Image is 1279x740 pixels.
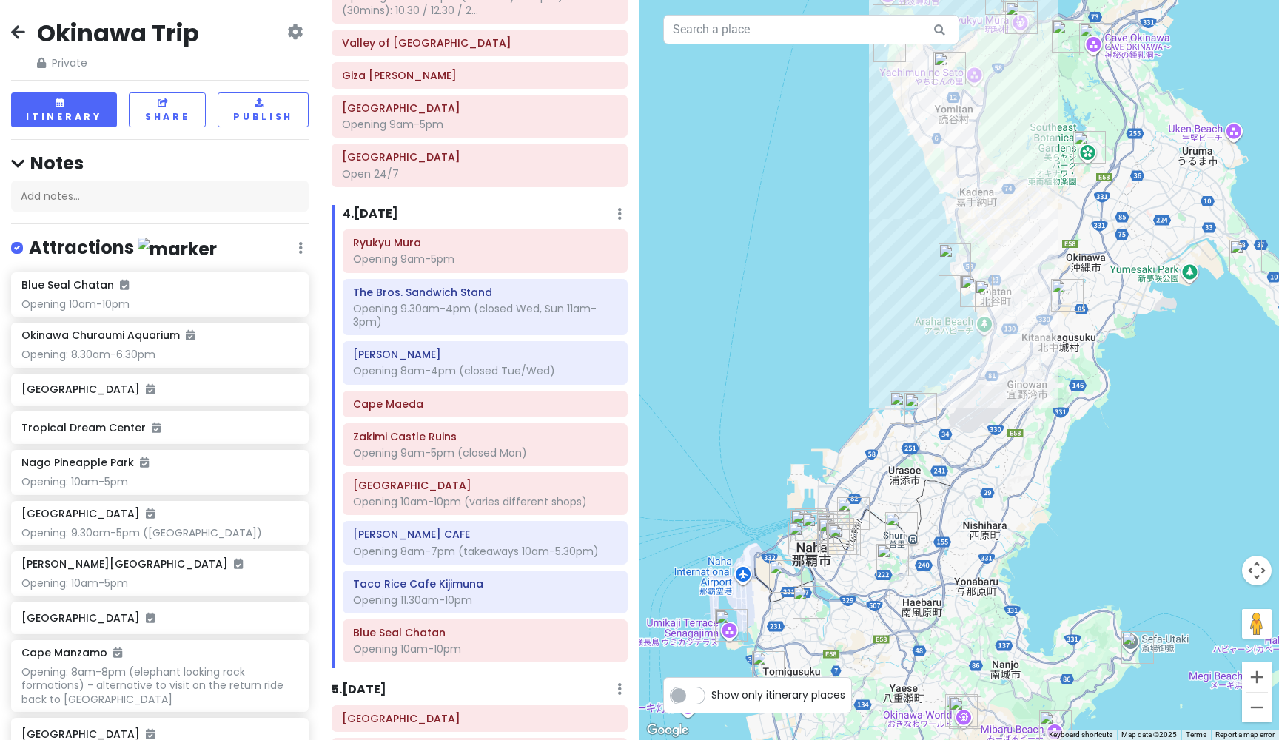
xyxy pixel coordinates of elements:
[21,526,298,539] div: Opening: 9.30am-5pm ([GEOGRAPHIC_DATA])
[1121,730,1177,739] span: Map data ©2025
[186,330,195,340] i: Added to itinerary
[827,522,859,555] div: UCHINA CAFÉ BUKU-BUKU
[218,92,309,127] button: Publish
[353,348,617,361] h6: Maeda Breeze
[332,682,386,698] h6: 5 . [DATE]
[353,642,617,656] div: Opening 10am-10pm
[21,557,243,571] h6: [PERSON_NAME][GEOGRAPHIC_DATA]
[1121,631,1154,664] div: Cape Chinen Park
[353,364,617,377] div: Opening 8am-4pm (closed Tue/Wed)
[342,36,617,50] h6: Valley of Gangala
[21,475,298,488] div: Opening: 10am-5pm
[876,544,909,576] div: Shikina-en Royal Gardens 識名園
[885,512,918,545] div: Shuri Castle
[21,576,298,590] div: Opening: 10am-5pm
[353,430,617,443] h6: Zakimi Castle Ruins
[752,651,785,684] div: Okinawa Outlet Mall Ashibinaa
[353,479,617,492] h6: American Village
[1242,556,1272,585] button: Map camera controls
[1079,23,1112,55] div: Cave Okinawa
[1215,730,1275,739] a: Report a map error
[643,721,692,740] img: Google
[342,712,617,725] h6: Southeast Botanical Gardens
[793,586,825,619] div: Former Japanese Navy Underground Headquarters
[715,610,748,642] div: Hammock Cafe la Isla
[353,236,617,249] h6: Ryukyu Mura
[129,92,206,127] button: Share
[21,297,298,311] div: Opening 10am-10pm
[11,152,309,175] h4: Notes
[818,518,850,551] div: Makishi Public Market
[1242,662,1272,692] button: Zoom in
[1005,1,1038,34] div: Ryukyu Mura
[21,421,298,434] h6: Tropical Dream Center
[21,665,298,706] div: Opening: 8am-8pm (elephant looking rock formations) - alternative to visit on the return ride bac...
[21,329,195,342] h6: Okinawa Churaumi Aquarium
[152,423,161,433] i: Added to itinerary
[1242,609,1272,639] button: Drag Pegman onto the map to open Street View
[21,611,298,625] h6: [GEOGRAPHIC_DATA]
[1051,279,1084,312] div: Pokemon Center Okinawa
[1049,730,1112,740] button: Keyboard shortcuts
[353,446,617,460] div: Opening 9am-5pm (closed Mon)
[353,495,617,508] div: Opening 10am-10pm (varies different shops)
[353,252,617,266] div: Opening 9am-5pm
[342,118,617,131] div: Opening 9am-5pm
[890,391,922,424] div: 5-chōme-5-6 Makiminato
[353,528,617,541] h6: BANTA CAFE
[342,69,617,82] h6: Giza Banta Cliff
[817,514,850,547] div: Naha Kokusai Dori Shopping Street
[663,15,959,44] input: Search a place
[837,497,870,530] div: DFS 沖縄 那覇店
[825,522,857,554] div: Tsuboya Yachimun Street
[21,646,122,659] h6: Cape Manzamo
[949,696,981,729] div: Okinawa World
[343,206,398,222] h6: 4 . [DATE]
[975,280,1007,312] div: Blue Seal Chatan
[29,236,217,260] h4: Attractions
[353,286,617,299] h6: The Bros. Sandwich Stand
[146,613,155,623] i: Added to itinerary
[945,694,978,727] div: Valley of Gangala
[1073,131,1106,164] div: Southeast Botanical Gardens
[817,511,850,544] div: JR Kyushu Hotel Blossom Naha
[904,393,937,425] div: A&W Makiminato
[643,721,692,740] a: Open this area in Google Maps (opens a new window)
[138,238,217,260] img: marker
[11,92,117,127] button: Itinerary
[1186,730,1206,739] a: Terms
[1229,240,1262,272] div: Katsuren Castle Ruins
[21,507,155,520] h6: [GEOGRAPHIC_DATA]
[353,626,617,639] h6: Blue Seal Chatan
[146,729,155,739] i: Added to itinerary
[353,593,617,607] div: Opening 11.30am-10pm
[939,243,971,276] div: Miyagi Coast
[802,513,834,545] div: Gorilla Go-Kart Okinawa
[353,577,617,591] h6: Taco Rice Cafe Kijimuna
[21,456,149,469] h6: Nago Pineapple Park
[933,52,966,84] div: Zakimi Castle Ruins
[353,545,617,558] div: Opening 8am-7pm (takeaways 10am-5.30pm)
[21,383,298,396] h6: [GEOGRAPHIC_DATA]
[113,647,122,658] i: Added to itinerary
[342,150,617,164] h6: Peace Memorial Park
[21,278,129,292] h6: Blue Seal Chatan
[788,522,821,554] div: Street Kart Okinawa
[960,275,993,307] div: American Village
[21,348,298,361] div: Opening: 8.30am-6.30pm
[342,167,617,181] div: Open 24/7
[11,181,309,212] div: Add notes...
[961,275,993,307] div: Taco Rice Cafe Kijimuna
[1052,20,1084,53] div: Bios Hill
[146,384,155,394] i: Added to itinerary
[715,609,748,642] div: Umikaji Terrace Senagajima
[353,302,617,329] div: Opening 9.30am-4pm (closed Wed, Sun 11am-3pm)
[234,559,243,569] i: Added to itinerary
[120,280,129,290] i: Added to itinerary
[828,524,861,556] div: Tsuboya Pottery Street
[769,560,802,593] div: AEON Naha
[1242,693,1272,722] button: Zoom out
[353,397,617,411] h6: Cape Maeda
[146,508,155,519] i: Added to itinerary
[711,687,845,703] span: Show only itinerary places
